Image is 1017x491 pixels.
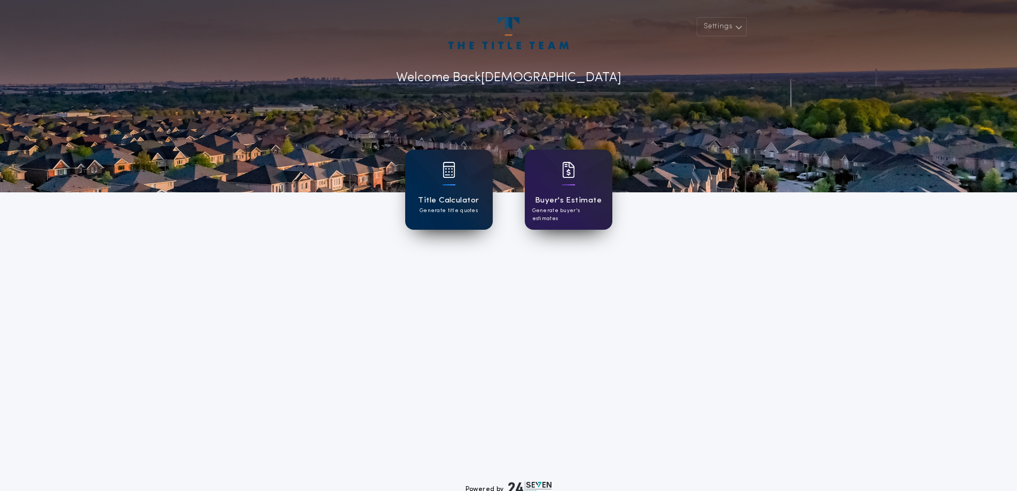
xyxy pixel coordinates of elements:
[418,194,479,207] h1: Title Calculator
[535,194,602,207] h1: Buyer's Estimate
[405,150,493,230] a: card iconTitle CalculatorGenerate title quotes
[525,150,612,230] a: card iconBuyer's EstimateGenerate buyer's estimates
[443,162,455,178] img: card icon
[697,17,747,36] button: Settings
[448,17,568,49] img: account-logo
[420,207,478,215] p: Generate title quotes
[396,68,621,88] p: Welcome Back [DEMOGRAPHIC_DATA]
[562,162,575,178] img: card icon
[532,207,605,223] p: Generate buyer's estimates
